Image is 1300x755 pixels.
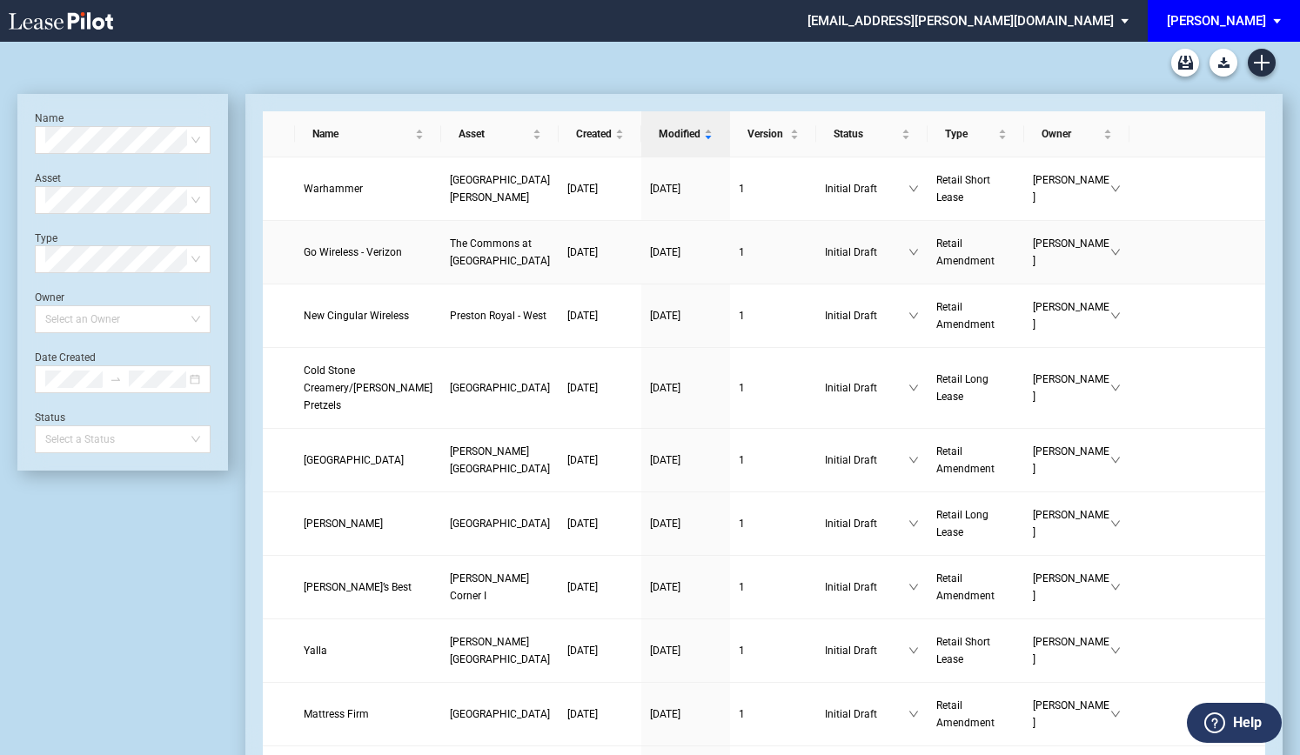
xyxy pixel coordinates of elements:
label: Status [35,411,65,424]
a: [DATE] [567,705,633,723]
span: [DATE] [650,454,680,466]
span: down [908,582,919,592]
span: Retail Amendment [936,699,995,729]
span: [DATE] [567,454,598,466]
a: [DATE] [567,578,633,596]
a: [DATE] [650,307,721,324]
span: Preston Royal - West [450,310,546,322]
a: The Commons at [GEOGRAPHIC_DATA] [450,235,550,270]
th: Name [295,111,441,157]
span: Burtonsville Crossing [450,382,550,394]
a: Preston Royal - West [450,307,550,324]
a: [DATE] [650,180,721,197]
span: Retail Long Lease [936,373,988,403]
a: 1 [739,307,807,324]
a: Yalla [304,642,432,659]
span: 1 [739,310,745,322]
span: Cold Stone Creamery/Wetzel’s Pretzels [304,364,432,411]
label: Date Created [35,351,96,364]
span: Village Oaks [450,708,550,720]
span: Name [312,125,412,143]
a: Retail Amendment [936,443,1015,478]
a: Retail Amendment [936,298,1015,333]
a: [DATE] [567,307,633,324]
span: Version [747,125,786,143]
a: New Cingular Wireless [304,307,432,324]
span: [PERSON_NAME] [1033,506,1110,541]
a: [GEOGRAPHIC_DATA] [450,705,550,723]
a: 1 [739,244,807,261]
a: [DATE] [650,515,721,532]
a: 1 [739,180,807,197]
span: Kendra Scott [304,518,383,530]
th: Asset [441,111,559,157]
span: Type [945,125,995,143]
span: down [1110,709,1121,719]
span: down [1110,645,1121,656]
a: [DATE] [650,451,721,469]
md-menu: Download Blank Form List [1204,49,1243,77]
th: Type [928,111,1024,157]
a: [GEOGRAPHIC_DATA] [304,451,432,469]
span: Mattress Firm [304,708,369,720]
span: [DATE] [567,518,598,530]
a: Archive [1171,49,1199,77]
span: 1 [739,382,745,394]
a: 1 [739,578,807,596]
th: Version [730,111,815,157]
span: down [1110,582,1121,592]
span: [PERSON_NAME] [1033,371,1110,405]
span: down [908,311,919,321]
span: [DATE] [650,708,680,720]
span: [DATE] [567,183,598,195]
span: Initial Draft [825,451,909,469]
span: Initial Draft [825,642,909,659]
span: down [908,455,919,465]
span: Retail Short Lease [936,174,990,204]
a: 1 [739,515,807,532]
span: 1 [739,454,745,466]
span: [DATE] [567,246,598,258]
span: Initial Draft [825,379,909,397]
a: [PERSON_NAME] [304,515,432,532]
a: [DATE] [567,451,633,469]
span: [PERSON_NAME] [1033,298,1110,333]
span: Status [834,125,899,143]
span: down [1110,247,1121,257]
a: Cold Stone Creamery/[PERSON_NAME] Pretzels [304,362,432,414]
span: down [1110,518,1121,529]
span: New Cingular Wireless [304,310,409,322]
span: down [908,518,919,529]
span: Retail Amendment [936,301,995,331]
a: [PERSON_NAME][GEOGRAPHIC_DATA] [450,443,550,478]
th: Created [559,111,641,157]
span: Initial Draft [825,307,909,324]
a: Retail Amendment [936,235,1015,270]
span: down [1110,455,1121,465]
div: [PERSON_NAME] [1167,13,1266,29]
span: Retail Amendment [936,237,995,267]
a: Retail Amendment [936,570,1015,605]
a: Create new document [1248,49,1276,77]
a: [DATE] [650,705,721,723]
span: Go Wireless - Verizon [304,246,402,258]
span: 1 [739,246,745,258]
label: Asset [35,172,61,184]
button: Help [1187,703,1282,743]
span: Initial Draft [825,180,909,197]
a: Mattress Firm [304,705,432,723]
span: [PERSON_NAME] [1033,443,1110,478]
a: Retail Short Lease [936,633,1015,668]
span: Initial Draft [825,705,909,723]
span: Philly’s Best [304,581,412,593]
a: 1 [739,379,807,397]
span: Modified [659,125,700,143]
span: down [1110,184,1121,194]
span: The Commons at La Verne [450,237,550,267]
a: [DATE] [650,244,721,261]
span: Freshfields Village [450,518,550,530]
span: [DATE] [650,581,680,593]
a: Retail Long Lease [936,371,1015,405]
span: [DATE] [650,518,680,530]
a: [GEOGRAPHIC_DATA] [450,515,550,532]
